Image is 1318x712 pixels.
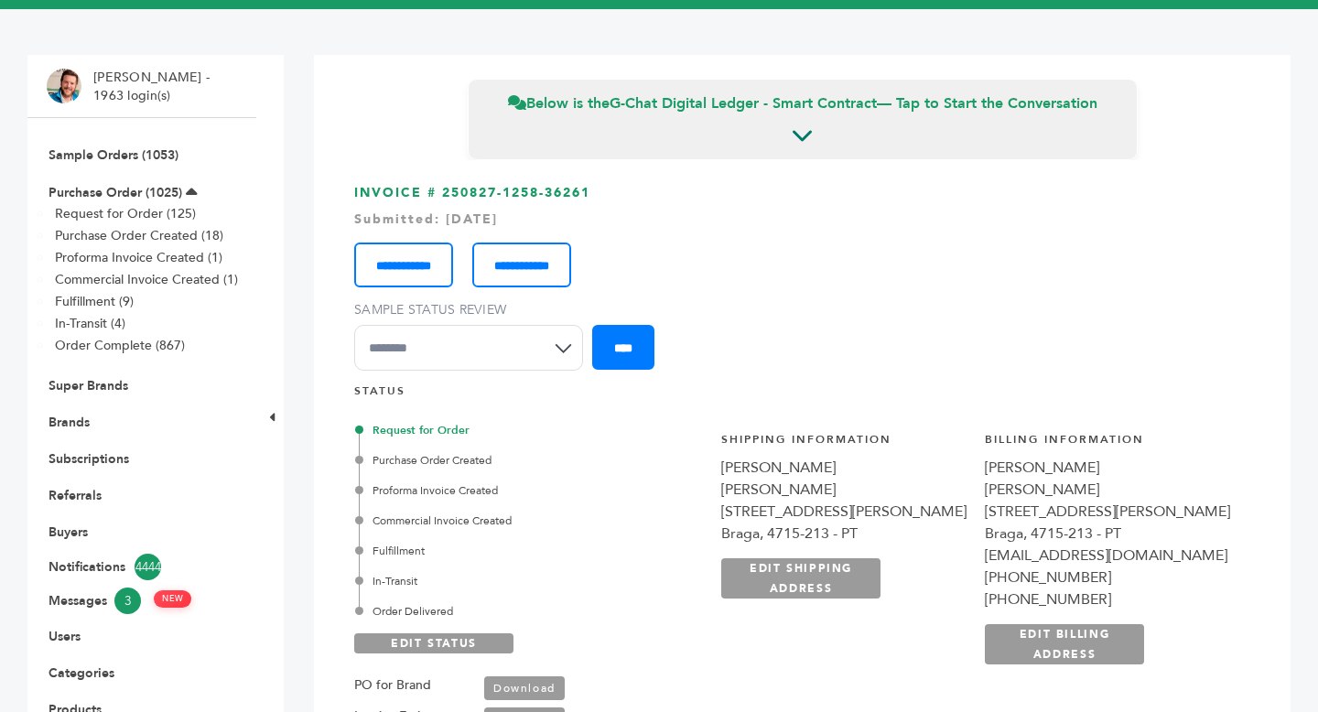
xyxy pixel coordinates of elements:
[721,457,967,479] div: [PERSON_NAME]
[721,479,967,501] div: [PERSON_NAME]
[49,450,129,468] a: Subscriptions
[135,554,161,580] span: 4444
[93,69,214,104] li: [PERSON_NAME] - 1963 login(s)
[154,590,191,608] span: NEW
[985,501,1230,523] div: [STREET_ADDRESS][PERSON_NAME]
[354,674,431,696] label: PO for Brand
[49,554,235,580] a: Notifications4444
[55,293,134,310] a: Fulfillment (9)
[49,377,128,394] a: Super Brands
[610,93,877,113] strong: G-Chat Digital Ledger - Smart Contract
[508,93,1097,113] span: Below is the — Tap to Start the Conversation
[985,479,1230,501] div: [PERSON_NAME]
[721,501,967,523] div: [STREET_ADDRESS][PERSON_NAME]
[359,422,668,438] div: Request for Order
[985,624,1144,664] a: EDIT BILLING ADDRESS
[985,545,1230,566] div: [EMAIL_ADDRESS][DOMAIN_NAME]
[55,227,223,244] a: Purchase Order Created (18)
[721,558,880,599] a: EDIT SHIPPING ADDRESS
[354,383,1250,408] h4: STATUS
[359,543,668,559] div: Fulfillment
[985,588,1230,610] div: [PHONE_NUMBER]
[49,184,182,201] a: Purchase Order (1025)
[55,315,125,332] a: In-Transit (4)
[49,414,90,431] a: Brands
[985,523,1230,545] div: Braga, 4715-213 - PT
[359,512,668,529] div: Commercial Invoice Created
[354,184,1250,384] h3: INVOICE # 250827-1258-36261
[359,573,668,589] div: In-Transit
[55,249,222,266] a: Proforma Invoice Created (1)
[359,603,668,620] div: Order Delivered
[55,271,238,288] a: Commercial Invoice Created (1)
[985,432,1230,457] h4: Billing Information
[985,457,1230,479] div: [PERSON_NAME]
[484,676,565,700] a: Download
[359,452,668,469] div: Purchase Order Created
[114,588,141,614] span: 3
[49,487,102,504] a: Referrals
[354,210,1250,229] div: Submitted: [DATE]
[359,482,668,499] div: Proforma Invoice Created
[49,523,88,541] a: Buyers
[49,146,178,164] a: Sample Orders (1053)
[985,566,1230,588] div: [PHONE_NUMBER]
[55,205,196,222] a: Request for Order (125)
[721,523,967,545] div: Braga, 4715-213 - PT
[49,628,81,645] a: Users
[55,337,185,354] a: Order Complete (867)
[354,633,513,653] a: EDIT STATUS
[721,432,967,457] h4: Shipping Information
[49,664,114,682] a: Categories
[354,301,592,319] label: Sample Status Review
[49,588,235,614] a: Messages3 NEW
